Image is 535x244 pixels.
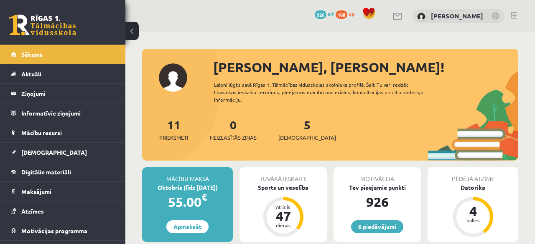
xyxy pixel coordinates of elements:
span: [DEMOGRAPHIC_DATA] [21,148,87,156]
div: 4 [461,204,486,218]
a: 926 mP [315,10,334,17]
legend: Informatīvie ziņojumi [21,103,115,123]
a: [DEMOGRAPHIC_DATA] [11,143,115,162]
span: 926 [315,10,326,19]
a: 11Priekšmeti [159,117,188,142]
a: Atzīmes [11,201,115,221]
div: Tev pieejamie punkti [334,183,421,192]
span: xp [349,10,354,17]
a: Rīgas 1. Tālmācības vidusskola [9,15,76,35]
a: 6 piedāvājumi [351,220,403,233]
div: 47 [271,209,296,223]
span: Priekšmeti [159,133,188,142]
a: 0Neizlasītās ziņas [210,117,257,142]
div: Mācību maksa [142,167,233,183]
span: Aktuāli [21,70,41,78]
div: Tuvākā ieskaite [239,167,327,183]
div: 926 [334,192,421,212]
span: Sākums [21,50,43,58]
legend: Maksājumi [21,182,115,201]
a: Aktuāli [11,64,115,83]
span: mP [328,10,334,17]
a: Ziņojumi [11,84,115,103]
span: Digitālie materiāli [21,168,71,176]
div: balles [461,218,486,223]
img: Ēriks Rudzāts [417,13,425,21]
a: 5[DEMOGRAPHIC_DATA] [278,117,336,142]
div: Pēdējā atzīme [428,167,518,183]
a: Digitālie materiāli [11,162,115,181]
a: Sports un veselība Atlicis 47 dienas [239,183,327,238]
a: Maksājumi [11,182,115,201]
span: Atzīmes [21,207,44,215]
a: Sākums [11,45,115,64]
span: Mācību resursi [21,129,62,136]
div: [PERSON_NAME], [PERSON_NAME]! [213,57,518,77]
span: Motivācijas programma [21,227,87,234]
span: Neizlasītās ziņas [210,133,257,142]
legend: Ziņojumi [21,84,115,103]
a: 168 xp [336,10,358,17]
div: Datorika [428,183,518,192]
div: Oktobris (līdz [DATE]) [142,183,233,192]
a: Motivācijas programma [11,221,115,240]
div: Sports un veselība [239,183,327,192]
span: 168 [336,10,347,19]
div: Laipni lūgts savā Rīgas 1. Tālmācības vidusskolas skolnieka profilā. Šeit Tu vari redzēt tuvojošo... [214,81,440,103]
a: [PERSON_NAME] [431,12,483,20]
span: € [201,191,207,203]
a: Mācību resursi [11,123,115,142]
a: Datorika 4 balles [428,183,518,238]
div: Motivācija [334,167,421,183]
span: [DEMOGRAPHIC_DATA] [278,133,336,142]
div: Atlicis [271,204,296,209]
div: dienas [271,223,296,228]
a: Apmaksāt [166,220,209,233]
a: Informatīvie ziņojumi [11,103,115,123]
div: 55.00 [142,192,233,212]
